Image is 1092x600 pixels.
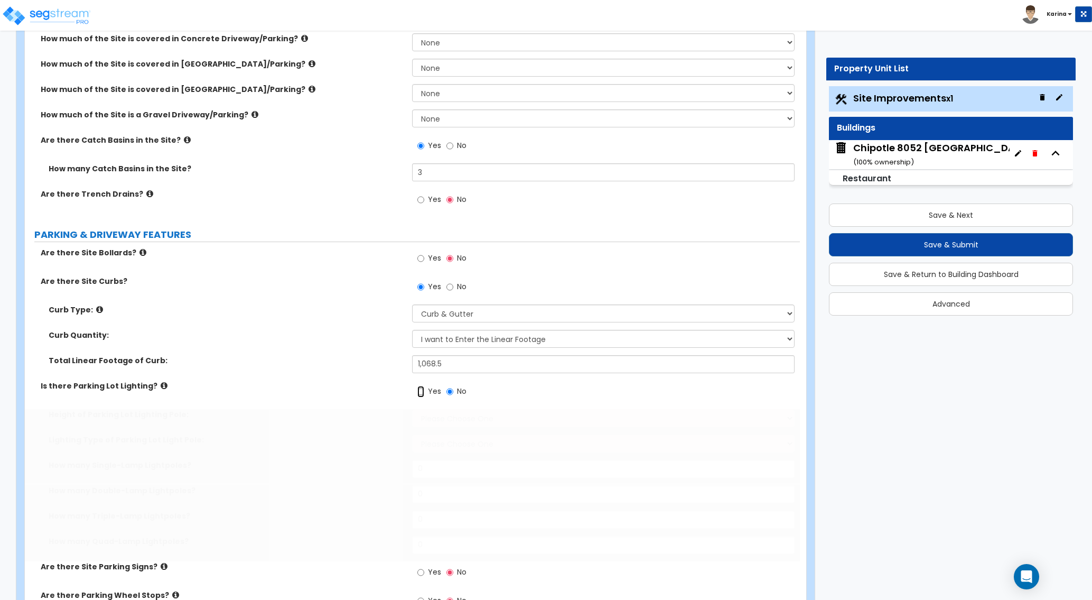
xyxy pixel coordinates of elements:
[834,63,1068,75] div: Property Unit List
[41,247,404,258] label: Are there Site Bollards?
[2,5,91,26] img: logo_pro_r.png
[41,276,404,287] label: Are there Site Curbs?
[96,306,103,313] i: click for more info!
[41,59,404,69] label: How much of the Site is covered in [GEOGRAPHIC_DATA]/Parking?
[428,194,441,205] span: Yes
[49,304,404,315] label: Curb Type:
[41,84,404,95] label: How much of the Site is covered in [GEOGRAPHIC_DATA]/Parking?
[417,386,424,398] input: Yes
[457,386,466,396] span: No
[161,562,167,570] i: click for more info!
[834,141,848,155] img: building.svg
[49,485,404,496] label: How many Double-Lamp Lightpoles?
[853,157,914,167] small: ( 100 % ownership)
[417,567,424,578] input: Yes
[446,386,453,398] input: No
[446,140,453,152] input: No
[428,253,441,263] span: Yes
[428,140,441,151] span: Yes
[829,263,1073,286] button: Save & Return to Building Dashboard
[41,109,404,120] label: How much of the Site is a Gravel Driveway/Parking?
[49,163,404,174] label: How many Catch Basins in the Site?
[49,511,404,521] label: How many Triple-Lamp Lightpoles?
[1047,10,1067,18] b: Karina
[49,435,404,445] label: Lighting Type of Parking Lot Light Pole:
[417,140,424,152] input: Yes
[457,253,466,263] span: No
[41,381,404,391] label: Is there Parking Lot Lighting?
[446,281,453,293] input: No
[457,140,466,151] span: No
[446,253,453,264] input: No
[829,292,1073,316] button: Advanced
[829,204,1073,227] button: Save & Next
[843,172,891,184] small: Restaurant
[457,567,466,577] span: No
[837,122,1065,134] div: Buildings
[184,136,191,144] i: click for more info!
[829,233,1073,256] button: Save & Submit
[49,330,404,340] label: Curb Quantity:
[946,93,953,104] small: x1
[834,141,1010,168] span: Chipotle 8052 Upland Bend
[446,194,453,206] input: No
[146,190,153,198] i: click for more info!
[139,248,146,256] i: click for more info!
[49,460,404,470] label: How many Single-Lamp Lightpoles?
[428,281,441,292] span: Yes
[251,110,258,118] i: click for more info!
[417,281,424,293] input: Yes
[446,567,453,578] input: No
[49,536,404,547] label: How many Quad-Lamp Lightpoles?
[417,194,424,206] input: Yes
[309,60,315,68] i: click for more info!
[41,561,404,572] label: Are there Site Parking Signs?
[161,382,167,390] i: click for more info!
[309,85,315,93] i: click for more info!
[417,253,424,264] input: Yes
[853,91,953,105] span: Site Improvements
[41,189,404,199] label: Are there Trench Drains?
[428,386,441,396] span: Yes
[457,194,466,205] span: No
[49,409,404,420] label: Height of Parking Lot Lighting Pole:
[1021,5,1040,24] img: avatar.png
[34,228,800,242] label: PARKING & DRIVEWAY FEATURES
[41,33,404,44] label: How much of the Site is covered in Concrete Driveway/Parking?
[853,141,1032,168] div: Chipotle 8052 [GEOGRAPHIC_DATA]
[457,281,466,292] span: No
[41,135,404,145] label: Are there Catch Basins in the Site?
[301,34,308,42] i: click for more info!
[428,567,441,577] span: Yes
[49,355,404,366] label: Total Linear Footage of Curb:
[834,93,848,106] img: Construction.png
[1014,564,1039,589] div: Open Intercom Messenger
[172,591,179,599] i: click for more info!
